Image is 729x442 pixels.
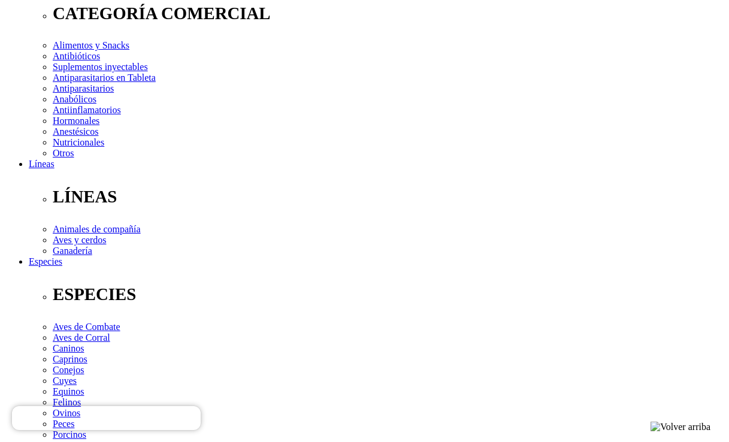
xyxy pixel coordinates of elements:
[53,40,129,50] a: Alimentos y Snacks
[29,256,62,267] a: Especies
[53,322,120,332] a: Aves de Combate
[53,429,86,440] a: Porcinos
[53,224,141,234] a: Animales de compañía
[53,62,148,72] a: Suplementos inyectables
[53,116,99,126] a: Hormonales
[53,343,84,353] a: Caninos
[53,94,96,104] a: Anabólicos
[53,4,715,23] p: CATEGORÍA COMERCIAL
[53,72,156,83] a: Antiparasitarios en Tableta
[53,376,77,386] a: Cuyes
[53,83,114,93] a: Antiparasitarios
[53,365,84,375] a: Conejos
[53,397,81,407] a: Felinos
[53,137,104,147] a: Nutricionales
[12,406,201,430] iframe: Brevo live chat
[53,386,84,396] a: Equinos
[53,332,110,343] a: Aves de Corral
[53,187,715,207] p: LÍNEAS
[651,422,710,432] img: Volver arriba
[53,284,715,304] p: ESPECIES
[53,235,106,245] a: Aves y cerdos
[53,246,92,256] a: Ganadería
[53,354,87,364] a: Caprinos
[53,126,98,137] a: Anestésicos
[53,51,100,61] a: Antibióticos
[29,159,55,169] a: Líneas
[53,105,121,115] a: Antiinflamatorios
[53,148,74,158] a: Otros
